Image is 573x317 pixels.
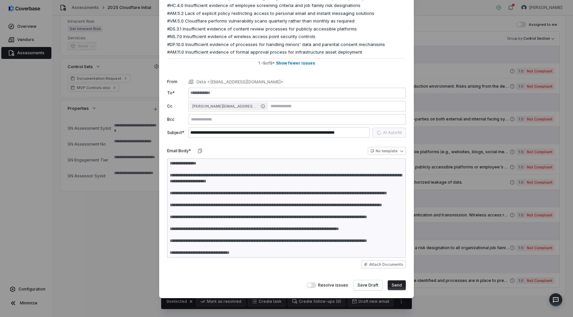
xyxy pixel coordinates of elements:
[167,58,406,68] button: 1 -9of9• Show fewer issues
[167,26,357,32] span: #DS.3.1 Insufficient evidence of content review processes for publicly accessible platforms
[192,104,259,109] span: [PERSON_NAME][EMAIL_ADDRESS][PERSON_NAME][DOMAIN_NAME]
[167,49,362,56] span: #AM.11.0 Insufficient evidence of formal approval process for infrastructure asset deployment
[307,283,316,288] button: Resolve issues
[167,79,186,84] label: From
[167,18,354,24] span: #VM.5.0 Cloudflare performs vulnerability scans quarterly rather than monthly as required
[167,148,191,154] label: Email Body*
[361,260,406,268] button: Attach Documents
[318,283,348,288] span: Resolve issues
[167,117,186,122] label: Bcc
[167,130,186,135] label: Subject*
[167,33,315,40] span: #NS.7.0 Insufficient evidence of wireless access point security controls
[388,280,406,290] button: Send
[369,262,403,267] span: Attach Documents
[167,104,186,109] label: Cc
[276,61,315,66] span: Show fewer issues
[196,79,283,85] p: Okta <[EMAIL_ADDRESS][DOMAIN_NAME]>
[167,41,385,48] span: #DP.10.0 Insufficient evidence of processes for handling minors' data and parental consent mechan...
[167,10,374,17] span: #AM.5.2 Lack of explicit policy restricting access to personal email and instant messaging solutions
[353,280,382,290] button: Save Draft
[167,2,360,9] span: #HC.4.0 Insufficient evidence of employee screening criteria and job family risk designations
